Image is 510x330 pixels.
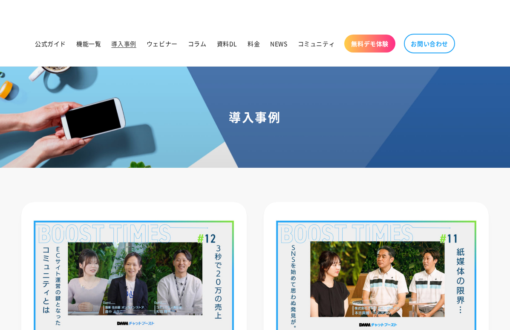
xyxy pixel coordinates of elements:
span: 無料デモ体験 [351,40,389,47]
a: コミュニティ [293,35,340,53]
span: 公式ガイド [35,40,66,47]
span: 機能一覧 [76,40,101,47]
span: ウェビナー [147,40,178,47]
a: 資料DL [212,35,242,53]
span: コラム [188,40,207,47]
span: お問い合わせ [411,40,448,47]
span: NEWS [270,40,287,47]
a: 機能一覧 [71,35,106,53]
a: 公式ガイド [30,35,71,53]
a: 無料デモ体験 [344,35,395,53]
a: ウェビナー [141,35,183,53]
h1: 導入事例 [10,109,500,125]
a: 導入事例 [106,35,141,53]
a: コラム [183,35,212,53]
span: 導入事例 [111,40,136,47]
span: 資料DL [217,40,237,47]
a: 料金 [242,35,265,53]
span: 料金 [248,40,260,47]
a: お問い合わせ [404,34,455,53]
a: NEWS [265,35,292,53]
span: コミュニティ [298,40,335,47]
